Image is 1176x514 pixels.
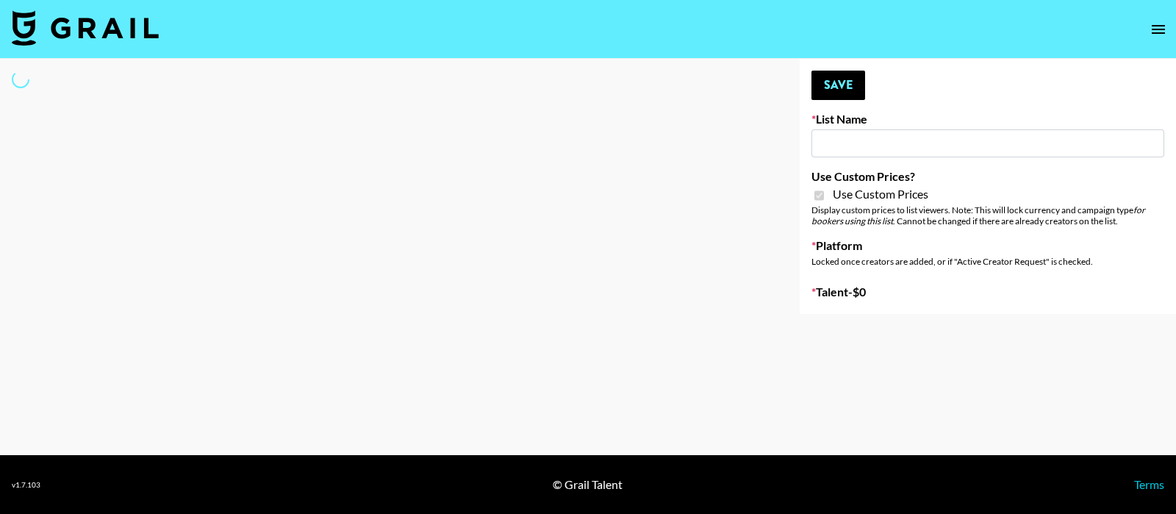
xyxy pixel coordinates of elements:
label: Use Custom Prices? [811,169,1164,184]
em: for bookers using this list [811,204,1145,226]
button: Save [811,71,865,100]
label: Talent - $ 0 [811,285,1164,299]
button: open drawer [1144,15,1173,44]
img: Grail Talent [12,10,159,46]
div: © Grail Talent [553,477,623,492]
span: Use Custom Prices [833,187,928,201]
a: Terms [1134,477,1164,491]
div: v 1.7.103 [12,480,40,490]
label: Platform [811,238,1164,253]
div: Display custom prices to list viewers. Note: This will lock currency and campaign type . Cannot b... [811,204,1164,226]
label: List Name [811,112,1164,126]
div: Locked once creators are added, or if "Active Creator Request" is checked. [811,256,1164,267]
